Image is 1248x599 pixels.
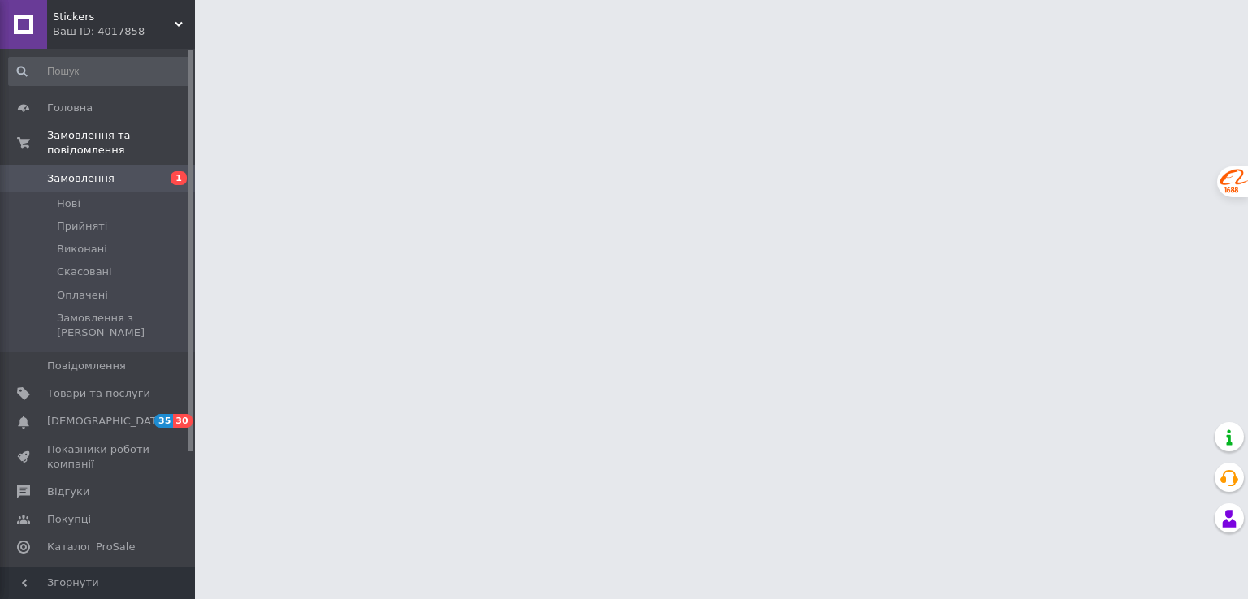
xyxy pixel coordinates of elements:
[47,171,115,186] span: Замовлення
[57,311,190,340] span: Замовлення з [PERSON_NAME]
[171,171,187,185] span: 1
[57,265,112,279] span: Скасовані
[154,414,173,428] span: 35
[47,128,195,157] span: Замовлення та повідомлення
[47,540,135,554] span: Каталог ProSale
[53,24,195,39] div: Ваш ID: 4017858
[47,485,89,499] span: Відгуки
[57,219,107,234] span: Прийняті
[57,196,80,211] span: Нові
[53,10,175,24] span: Stickers
[47,442,150,472] span: Показники роботи компанії
[47,101,93,115] span: Головна
[173,414,192,428] span: 30
[47,386,150,401] span: Товари та послуги
[57,288,108,303] span: Оплачені
[8,57,192,86] input: Пошук
[47,414,167,429] span: [DEMOGRAPHIC_DATA]
[47,512,91,527] span: Покупці
[47,359,126,373] span: Повідомлення
[57,242,107,256] span: Виконані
